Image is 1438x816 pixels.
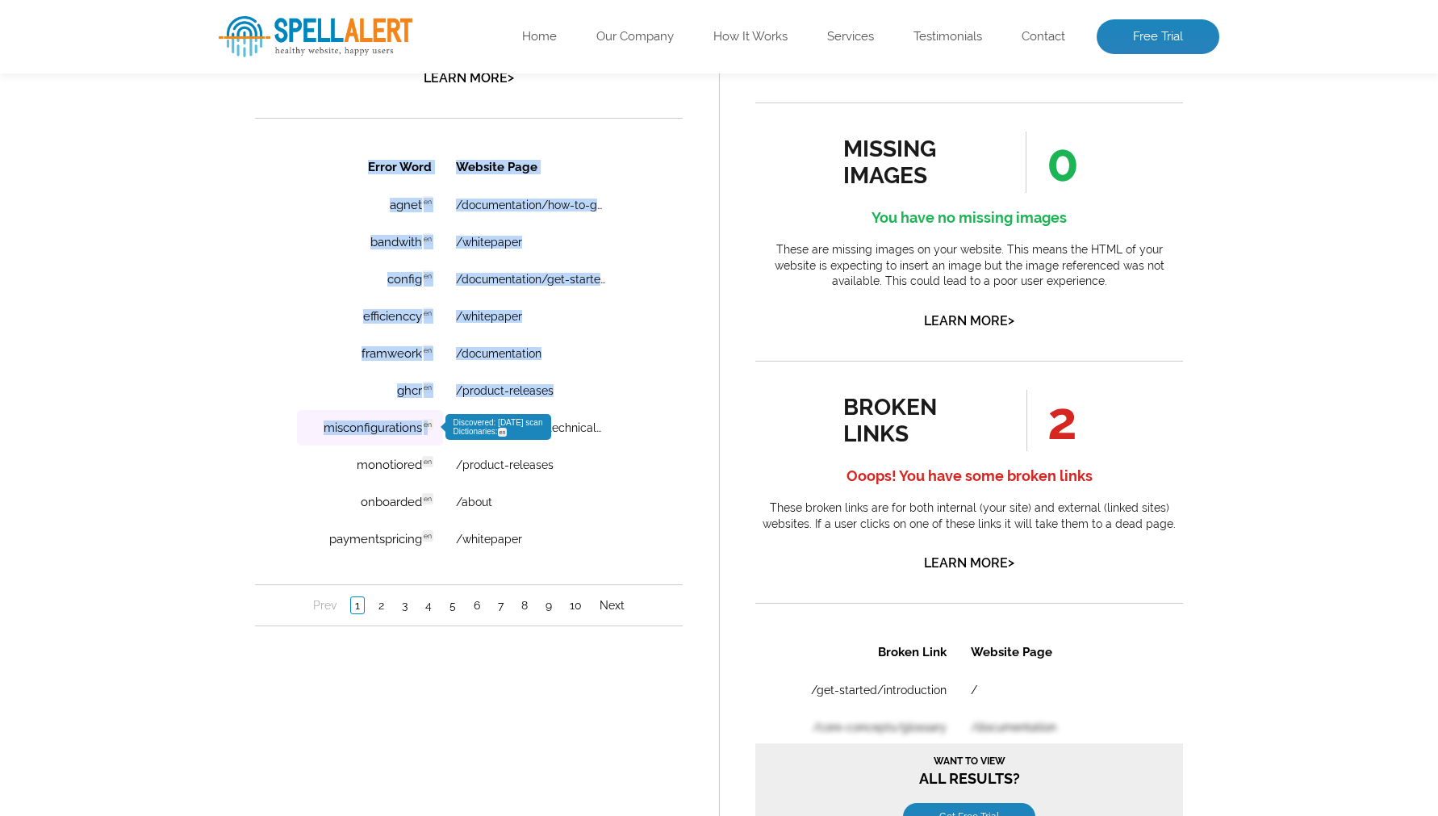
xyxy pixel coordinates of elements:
a: Learn More> [424,70,514,86]
a: 9 [286,450,301,467]
span: 0 [1026,132,1079,193]
th: Broken Link [2,2,203,39]
span: 2 [1026,390,1077,451]
a: Learn More> [924,313,1014,328]
span: Want to view [8,123,420,135]
span: > [1008,309,1014,332]
a: Services [827,29,874,45]
a: 8 [262,450,277,467]
h4: You have no missing images [755,205,1183,231]
div: missing images [843,136,989,189]
a: /get-started/introduction [56,52,191,65]
a: Learn More> [924,555,1014,571]
a: Testimonials [913,29,982,45]
a: Contact [1022,29,1065,45]
span: > [1008,551,1014,574]
h3: All Results? [8,123,420,155]
a: Free Trial [1097,19,1219,55]
p: These are missing images on your website. This means the HTML of your website is expecting to ins... [755,242,1183,290]
a: Next [341,450,374,467]
p: These broken links are for both internal (your site) and external (linked sites) websites. If a u... [755,500,1183,532]
a: Our Company [596,29,674,45]
a: 1 [206,230,220,248]
a: Home [522,29,557,45]
iframe: To enrich screen reader interactions, please activate Accessibility in Grammarly extension settings [255,147,683,630]
a: / [215,52,222,65]
div: broken links [843,394,989,447]
span: > [508,66,514,89]
img: SpellAlert [219,16,412,57]
a: Get Free Trial [148,171,280,199]
a: 10 [311,450,331,467]
th: Website Page [204,2,341,39]
a: How It Works [713,29,788,45]
h4: Ooops! You have some broken links [755,463,1183,489]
